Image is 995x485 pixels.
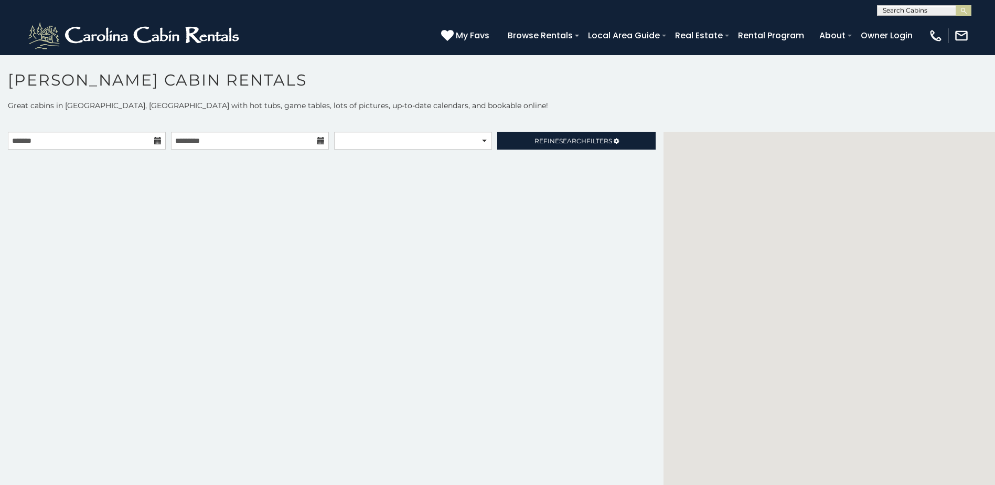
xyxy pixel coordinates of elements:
[456,29,489,42] span: My Favs
[928,28,943,43] img: phone-regular-white.png
[497,132,655,150] a: RefineSearchFilters
[954,28,969,43] img: mail-regular-white.png
[534,137,612,145] span: Refine Filters
[26,20,244,51] img: White-1-2.png
[814,26,851,45] a: About
[670,26,728,45] a: Real Estate
[441,29,492,43] a: My Favs
[733,26,809,45] a: Rental Program
[559,137,586,145] span: Search
[855,26,918,45] a: Owner Login
[502,26,578,45] a: Browse Rentals
[583,26,665,45] a: Local Area Guide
